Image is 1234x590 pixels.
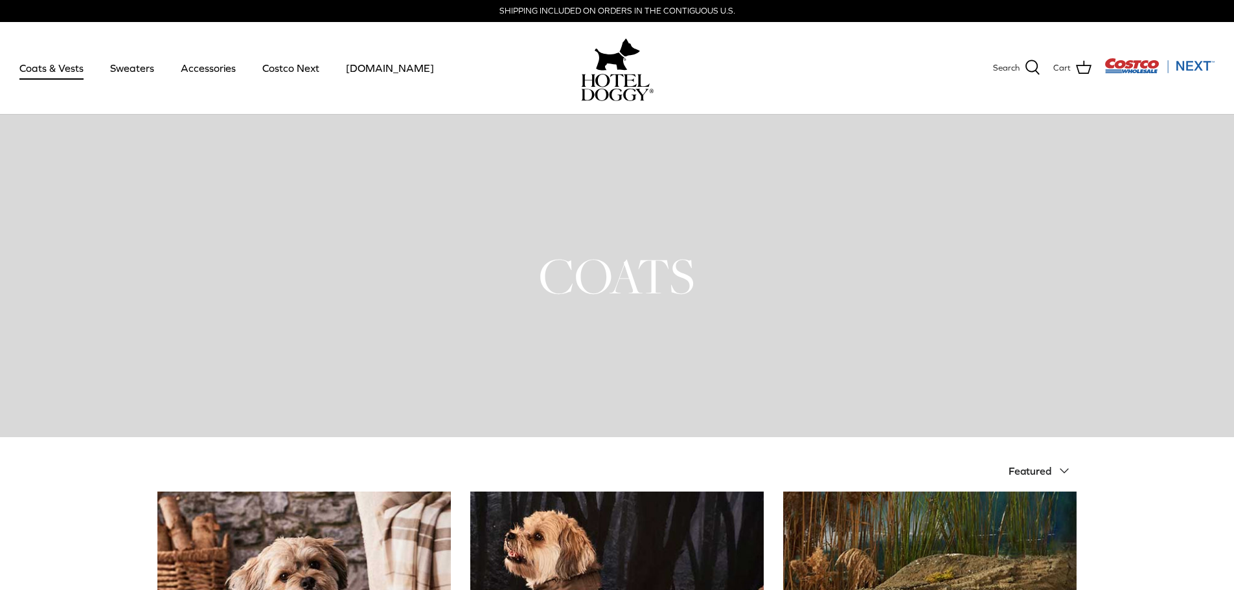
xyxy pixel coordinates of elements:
h1: COATS [157,244,1077,308]
a: Visit Costco Next [1104,66,1215,76]
a: Search [993,60,1040,76]
span: Search [993,62,1020,75]
img: Costco Next [1104,58,1215,74]
a: Cart [1053,60,1091,76]
a: [DOMAIN_NAME] [334,46,446,90]
a: Costco Next [251,46,331,90]
span: Cart [1053,62,1071,75]
a: hoteldoggy.com hoteldoggycom [581,35,654,101]
span: Featured [1009,465,1051,477]
button: Featured [1009,457,1077,485]
a: Sweaters [98,46,166,90]
img: hoteldoggy.com [595,35,640,74]
a: Coats & Vests [8,46,95,90]
img: hoteldoggycom [581,74,654,101]
a: Accessories [169,46,247,90]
